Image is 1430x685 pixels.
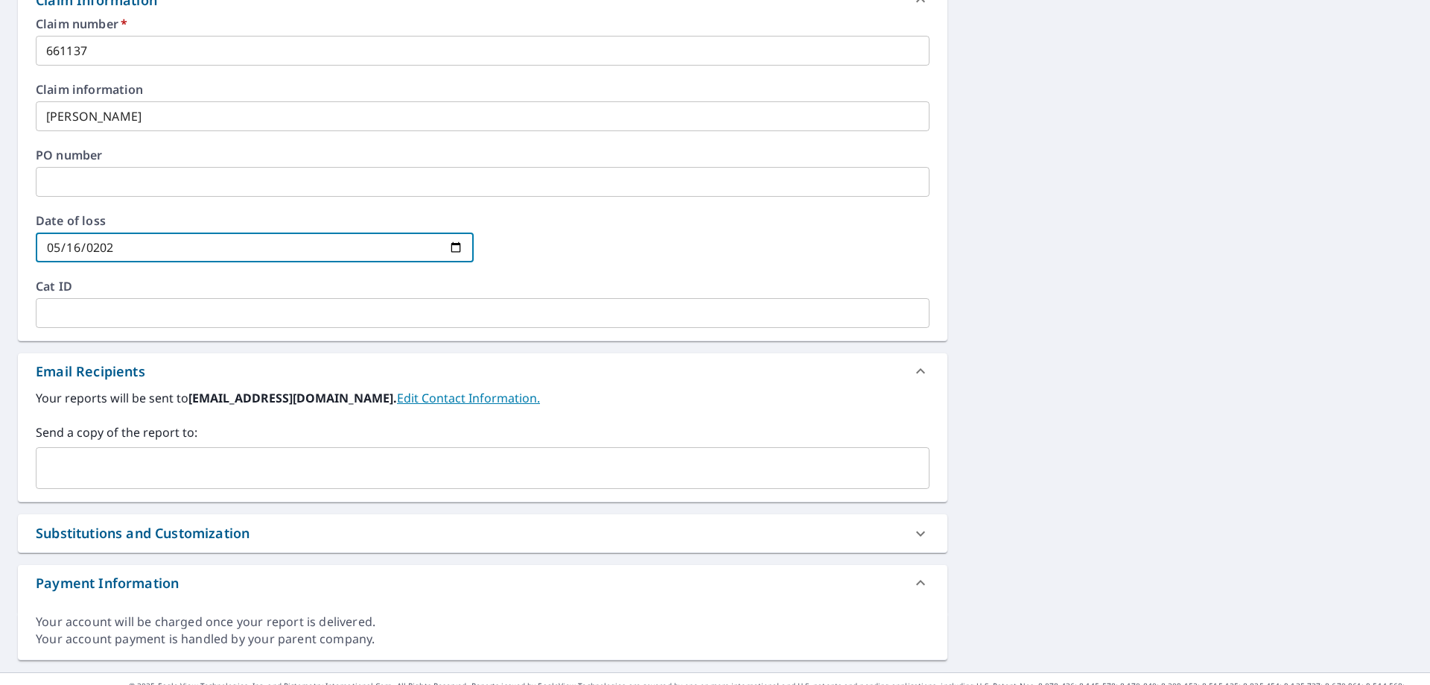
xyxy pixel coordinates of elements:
div: Substitutions and Customization [36,523,250,543]
div: Your account will be charged once your report is delivered. [36,613,929,631]
div: Substitutions and Customization [18,514,947,552]
div: Email Recipients [36,362,145,382]
div: Your account payment is handled by your parent company. [36,631,929,648]
label: Date of loss [36,215,474,227]
label: Claim number [36,18,929,30]
label: Send a copy of the report to: [36,423,929,441]
label: Your reports will be sent to [36,389,929,407]
div: Payment Information [18,565,947,601]
label: PO number [36,149,929,161]
div: Email Recipients [18,353,947,389]
b: [EMAIL_ADDRESS][DOMAIN_NAME]. [188,390,397,406]
label: Claim information [36,83,929,95]
label: Cat ID [36,280,929,292]
div: Payment Information [36,573,179,593]
a: EditContactInfo [397,390,540,406]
